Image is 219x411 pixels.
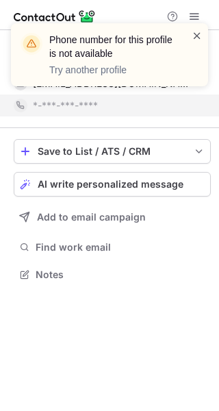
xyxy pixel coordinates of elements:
[14,172,211,197] button: AI write personalized message
[14,205,211,229] button: Add to email campaign
[14,265,211,284] button: Notes
[36,269,205,281] span: Notes
[14,238,211,257] button: Find work email
[38,179,183,190] span: AI write personalized message
[36,241,205,253] span: Find work email
[14,139,211,164] button: save-profile-one-click
[37,212,146,223] span: Add to email campaign
[49,63,175,77] p: Try another profile
[14,8,96,25] img: ContactOut v5.3.10
[49,33,175,60] header: Phone number for this profile is not available
[21,33,42,55] img: warning
[38,146,187,157] div: Save to List / ATS / CRM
